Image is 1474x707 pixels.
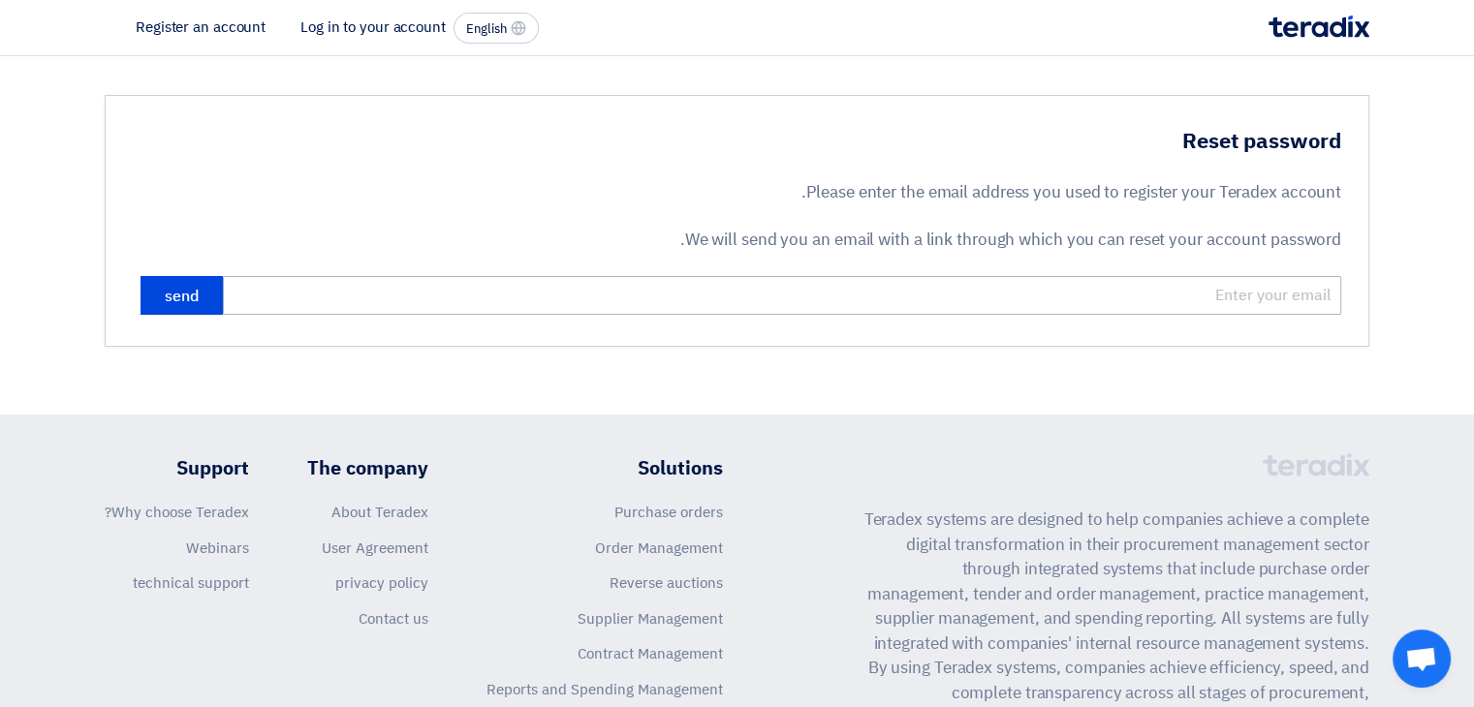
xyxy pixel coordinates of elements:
[136,16,266,38] font: Register an account
[322,538,428,559] a: User Agreement
[801,180,1341,204] font: Please enter the email address you used to register your Teradex account.
[1393,630,1451,688] a: Open chat
[614,502,723,523] a: Purchase orders
[223,276,1341,315] input: Enter your email
[331,502,428,523] a: About Teradex
[335,572,428,594] a: privacy policy
[610,572,723,594] a: Reverse auctions
[1182,125,1341,157] font: Reset password
[176,453,249,482] font: Support
[359,608,428,630] a: Contact us
[486,679,723,700] a: Reports and Spending Management
[307,453,428,482] font: The company
[578,608,723,630] a: Supplier Management
[466,19,507,38] font: English
[578,643,723,664] a: Contract Management
[454,13,539,44] button: English
[105,502,249,523] a: Why choose Teradex?
[300,16,446,38] font: Log in to your account
[186,538,249,559] a: Webinars
[165,285,199,308] font: send
[638,453,723,482] font: Solutions
[141,276,223,315] button: send
[680,228,1341,252] font: We will send you an email with a link through which you can reset your account password.
[595,538,723,559] a: Order Management
[133,572,249,594] a: technical support
[1269,15,1369,38] img: Teradix logo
